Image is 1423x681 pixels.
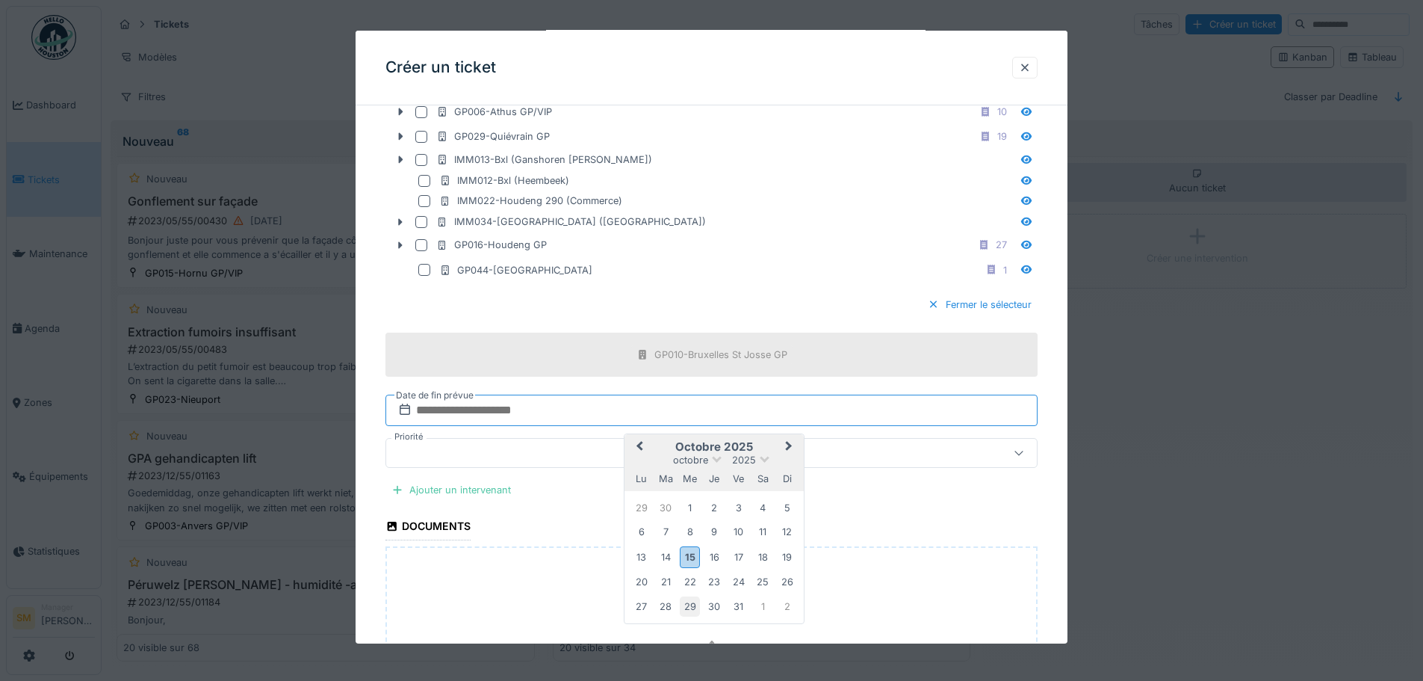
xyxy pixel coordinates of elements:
div: Choose mardi 14 octobre 2025 [656,547,676,567]
button: Previous Month [626,436,650,460]
div: Choose samedi 11 octobre 2025 [753,522,773,542]
span: octobre [673,454,708,466]
div: Ajouter un intervenant [385,480,517,500]
div: Month octobre, 2025 [630,496,799,618]
div: Choose mardi 7 octobre 2025 [656,522,676,542]
div: Choose dimanche 19 octobre 2025 [777,547,797,567]
div: GP029-Quiévrain GP [436,129,550,144]
div: Choose mercredi 22 octobre 2025 [680,572,700,592]
div: Choose dimanche 26 octobre 2025 [777,572,797,592]
div: Choose lundi 20 octobre 2025 [631,572,651,592]
div: GP006-Athus GP/VIP [436,105,552,119]
div: Choose vendredi 24 octobre 2025 [728,572,748,592]
div: Choose vendredi 3 octobre 2025 [728,498,748,518]
div: GP044-[GEOGRAPHIC_DATA] [439,263,592,277]
div: IMM012-Bxl (Heembeek) [439,173,569,188]
div: Choose samedi 25 octobre 2025 [753,572,773,592]
div: vendredi [728,469,748,489]
div: Choose dimanche 12 octobre 2025 [777,522,797,542]
div: IMM013-Bxl (Ganshoren [PERSON_NAME]) [436,152,652,167]
div: Choose jeudi 16 octobre 2025 [704,547,725,567]
div: 1 [1003,263,1007,277]
div: Documents [385,515,471,540]
div: Choose mercredi 1 octobre 2025 [680,498,700,518]
h2: octobre 2025 [624,440,804,454]
div: Choose dimanche 2 novembre 2025 [777,597,797,617]
div: Choose samedi 18 octobre 2025 [753,547,773,567]
div: Choose vendredi 10 octobre 2025 [728,522,748,542]
div: Choose mardi 30 septembre 2025 [656,498,676,518]
div: Choose mercredi 29 octobre 2025 [680,597,700,617]
div: Choose jeudi 30 octobre 2025 [704,597,725,617]
div: Fermer le sélecteur [922,295,1038,315]
div: Choose jeudi 2 octobre 2025 [704,498,725,518]
div: 27 [996,238,1007,252]
div: Choose jeudi 9 octobre 2025 [704,522,725,542]
div: IMM034-[GEOGRAPHIC_DATA] ([GEOGRAPHIC_DATA]) [436,215,706,229]
div: Choose mardi 21 octobre 2025 [656,572,676,592]
div: Choose mardi 28 octobre 2025 [656,597,676,617]
div: Choose samedi 4 octobre 2025 [753,498,773,518]
div: Choose lundi 13 octobre 2025 [631,547,651,567]
div: Choose vendredi 31 octobre 2025 [728,597,748,617]
div: Choose dimanche 5 octobre 2025 [777,498,797,518]
div: samedi [753,469,773,489]
div: mardi [656,469,676,489]
label: Priorité [391,431,427,443]
div: Choose mercredi 8 octobre 2025 [680,522,700,542]
div: Choose jeudi 23 octobre 2025 [704,572,725,592]
div: Choose lundi 29 septembre 2025 [631,498,651,518]
div: IMM022-Houdeng 290 (Commerce) [439,194,622,208]
div: dimanche [777,469,797,489]
div: mercredi [680,469,700,489]
div: Choose lundi 27 octobre 2025 [631,597,651,617]
div: jeudi [704,469,725,489]
div: Choose samedi 1 novembre 2025 [753,597,773,617]
button: Next Month [778,436,802,460]
div: Choose vendredi 17 octobre 2025 [728,547,748,567]
div: GP010-Bruxelles St Josse GP [654,348,787,362]
div: 10 [997,105,1007,119]
h3: Créer un ticket [385,58,496,77]
label: Date de fin prévue [394,387,475,404]
div: Choose mercredi 15 octobre 2025 [680,546,700,568]
div: Choose lundi 6 octobre 2025 [631,522,651,542]
div: lundi [631,469,651,489]
div: GP016-Houdeng GP [436,238,547,252]
span: 2025 [732,454,756,466]
div: 19 [997,129,1007,144]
